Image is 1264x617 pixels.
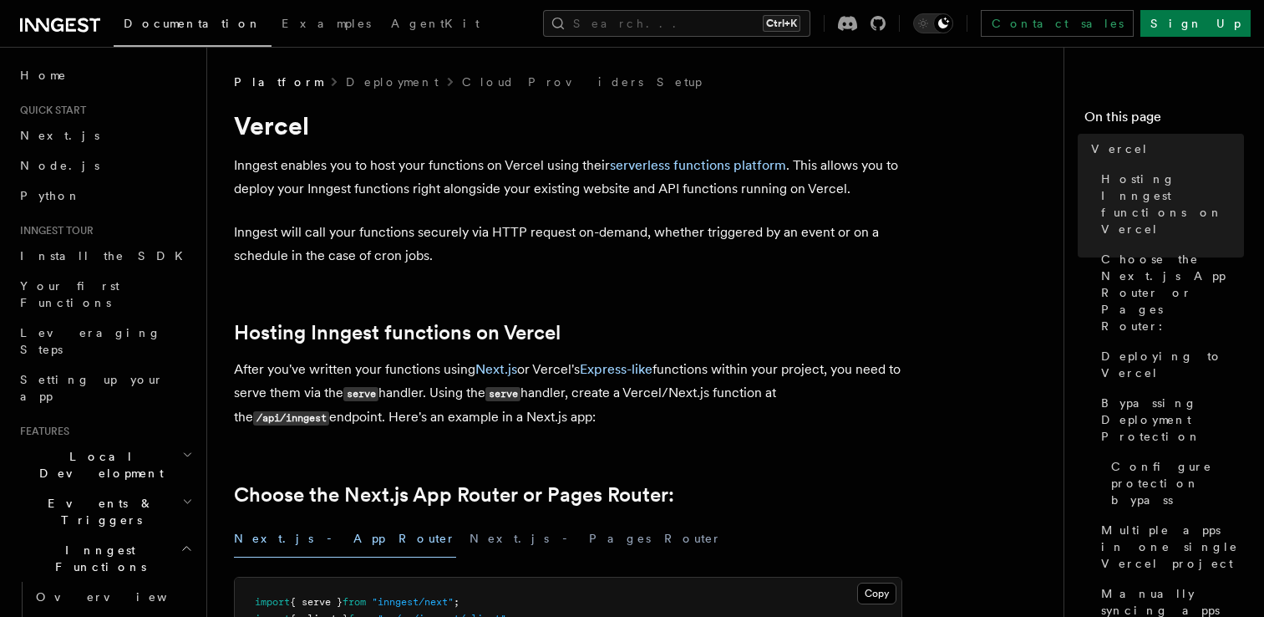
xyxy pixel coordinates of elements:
a: Deployment [346,74,439,90]
span: Setting up your app [20,373,164,403]
a: Vercel [1084,134,1244,164]
span: Examples [282,17,371,30]
span: Hosting Inngest functions on Vercel [1101,171,1244,237]
span: Next.js [20,129,99,142]
a: Next.js [475,361,517,377]
a: Next.js [13,120,196,150]
span: ; [454,596,459,608]
button: Copy [857,583,896,604]
a: Examples [272,5,381,45]
span: Quick start [13,104,86,117]
a: Install the SDK [13,241,196,271]
span: from [343,596,366,608]
span: Configure protection bypass [1111,458,1244,508]
a: Overview [29,582,196,612]
button: Events & Triggers [13,488,196,535]
button: Local Development [13,441,196,488]
a: Express-like [580,361,652,377]
span: { serve } [290,596,343,608]
button: Inngest Functions [13,535,196,582]
a: Hosting Inngest functions on Vercel [234,321,561,344]
span: Vercel [1091,140,1149,157]
span: AgentKit [391,17,480,30]
span: Install the SDK [20,249,193,263]
a: Choose the Next.js App Router or Pages Router: [234,483,674,507]
a: Hosting Inngest functions on Vercel [1094,164,1244,244]
a: AgentKit [381,5,490,45]
a: serverless functions platform [610,157,786,173]
button: Next.js - Pages Router [470,520,722,558]
a: Documentation [114,5,272,47]
span: Deploying to Vercel [1101,348,1244,381]
span: Overview [36,590,208,604]
h4: On this page [1084,107,1244,134]
a: Deploying to Vercel [1094,341,1244,388]
button: Toggle dark mode [913,13,953,33]
a: Bypassing Deployment Protection [1094,388,1244,451]
h1: Vercel [234,110,902,140]
span: Bypassing Deployment Protection [1101,395,1244,445]
a: Contact sales [981,10,1134,37]
a: Cloud Providers Setup [462,74,702,90]
span: Your first Functions [20,279,119,309]
span: Multiple apps in one single Vercel project [1101,522,1244,572]
a: Multiple apps in one single Vercel project [1094,515,1244,579]
span: Platform [234,74,322,90]
code: /api/inngest [253,411,329,426]
a: Configure protection bypass [1104,451,1244,515]
a: Setting up your app [13,365,196,411]
a: Choose the Next.js App Router or Pages Router: [1094,244,1244,341]
span: Documentation [124,17,261,30]
span: Home [20,67,67,84]
a: Home [13,60,196,90]
span: Leveraging Steps [20,326,161,356]
a: Python [13,181,196,211]
span: Choose the Next.js App Router or Pages Router: [1101,251,1244,334]
p: Inngest will call your functions securely via HTTP request on-demand, whether triggered by an eve... [234,221,902,268]
code: serve [485,387,520,401]
span: Python [20,189,81,202]
span: Inngest Functions [13,542,180,575]
p: Inngest enables you to host your functions on Vercel using their . This allows you to deploy your... [234,154,902,201]
a: Leveraging Steps [13,318,196,365]
span: Features [13,425,69,438]
a: Node.js [13,150,196,181]
span: "inngest/next" [372,596,454,608]
a: Your first Functions [13,271,196,318]
p: After you've written your functions using or Vercel's functions within your project, you need to ... [234,358,902,430]
span: Local Development [13,448,182,482]
kbd: Ctrl+K [763,15,800,32]
span: Inngest tour [13,224,94,237]
span: Node.js [20,159,99,172]
span: Events & Triggers [13,495,182,528]
a: Sign Up [1140,10,1251,37]
button: Next.js - App Router [234,520,456,558]
span: import [255,596,290,608]
button: Search...Ctrl+K [543,10,810,37]
code: serve [343,387,378,401]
